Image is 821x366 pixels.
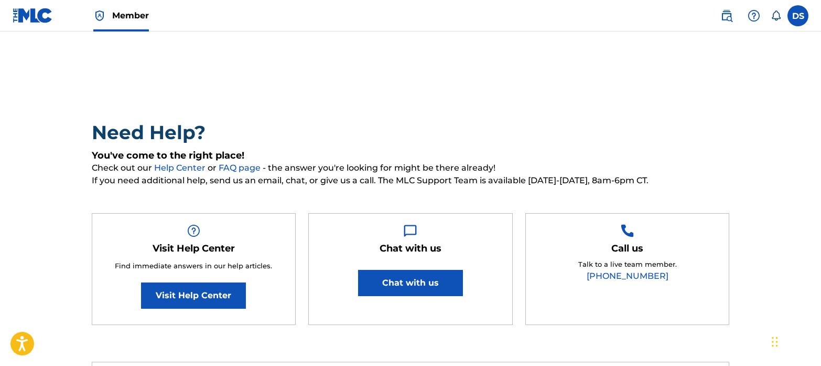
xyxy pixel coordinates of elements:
[771,11,781,21] div: Notifications
[621,224,634,237] img: Help Box Image
[587,271,668,281] a: [PHONE_NUMBER]
[92,162,730,174] span: Check out our or - the answer you're looking for might be there already!
[93,9,106,22] img: Top Rightsholder
[187,224,200,237] img: Help Box Image
[154,163,208,173] a: Help Center
[743,5,764,26] div: Help
[92,121,730,144] h2: Need Help?
[115,262,272,270] span: Find immediate answers in our help articles.
[92,150,730,162] h5: You've come to the right place!
[153,243,235,255] h5: Visit Help Center
[358,270,463,296] button: Chat with us
[578,259,677,270] p: Talk to a live team member.
[769,316,821,366] iframe: Chat Widget
[141,283,246,309] a: Visit Help Center
[787,5,808,26] div: User Menu
[112,9,149,22] span: Member
[772,326,778,358] div: Drag
[404,224,417,237] img: Help Box Image
[720,9,733,22] img: search
[13,8,53,23] img: MLC Logo
[748,9,760,22] img: help
[92,174,730,187] span: If you need additional help, send us an email, chat, or give us a call. The MLC Support Team is a...
[611,243,643,255] h5: Call us
[380,243,441,255] h5: Chat with us
[716,5,737,26] a: Public Search
[219,163,263,173] a: FAQ page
